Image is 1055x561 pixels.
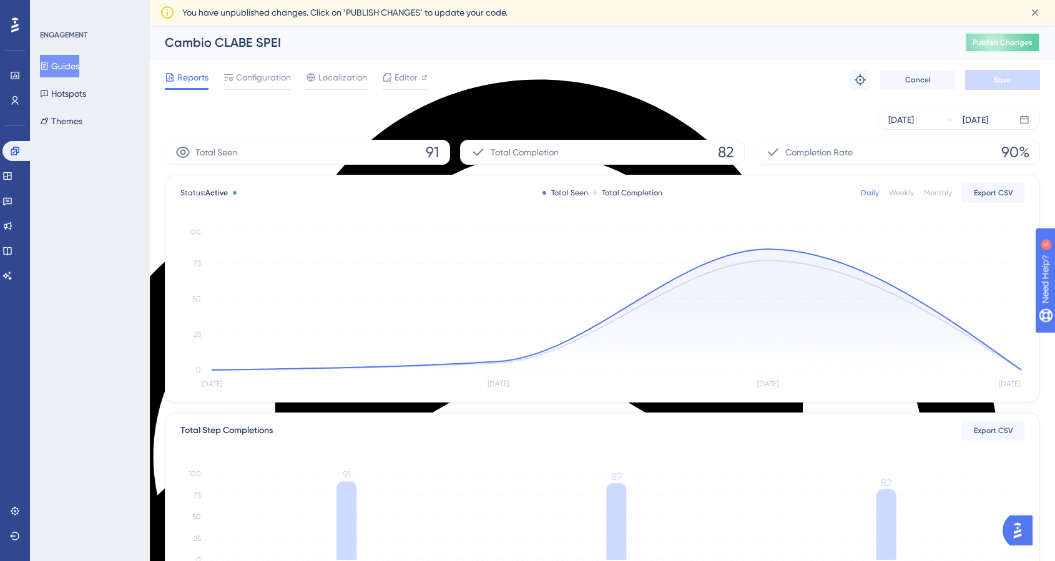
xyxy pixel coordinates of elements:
button: Cancel [880,70,955,90]
div: Total Seen [542,188,588,198]
button: Export CSV [962,421,1024,441]
span: Total Completion [491,145,559,160]
tspan: 82 [881,477,891,489]
div: 6 [87,6,91,16]
span: 82 [718,142,734,162]
tspan: 75 [194,259,201,268]
div: Weekly [889,188,914,198]
span: Active [205,188,228,197]
div: Total Completion [593,188,662,198]
div: Cambio CLABE SPEI [165,34,934,51]
tspan: [DATE] [999,379,1020,388]
span: Export CSV [974,426,1013,436]
tspan: [DATE] [201,379,222,388]
button: Save [965,70,1040,90]
div: Total Step Completions [180,423,273,438]
span: You have unpublished changes. Click on ‘PUBLISH CHANGES’ to update your code. [182,5,508,20]
tspan: 0 [196,366,201,374]
tspan: 25 [194,534,201,543]
span: Completion Rate [785,145,853,160]
button: Export CSV [962,183,1024,203]
span: Editor [395,70,418,85]
span: Status: [180,188,228,198]
div: Monthly [924,188,952,198]
tspan: [DATE] [757,379,778,388]
div: ENGAGEMENT [40,30,87,40]
tspan: 50 [192,295,201,303]
tspan: 89 [611,471,622,482]
tspan: 25 [194,330,201,339]
span: Need Help? [29,3,78,18]
span: 90% [1001,142,1029,162]
tspan: 91 [343,469,351,481]
span: Reports [177,70,209,85]
button: Guides [40,55,79,77]
button: Publish Changes [965,32,1040,52]
div: [DATE] [963,112,988,127]
tspan: 50 [192,512,201,521]
span: Cancel [905,75,931,85]
tspan: [DATE] [488,379,509,388]
span: Localization [318,70,367,85]
span: Configuration [236,70,291,85]
tspan: 100 [189,228,201,237]
iframe: UserGuiding AI Assistant Launcher [1003,512,1040,549]
span: Export CSV [974,188,1013,198]
button: Themes [40,110,82,132]
div: Daily [861,188,879,198]
button: Hotspots [40,82,86,105]
tspan: 75 [194,491,201,500]
span: 91 [426,142,439,162]
span: Publish Changes [973,37,1033,47]
tspan: 100 [189,469,201,478]
span: Save [994,75,1011,85]
span: Total Seen [195,145,237,160]
div: [DATE] [888,112,914,127]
